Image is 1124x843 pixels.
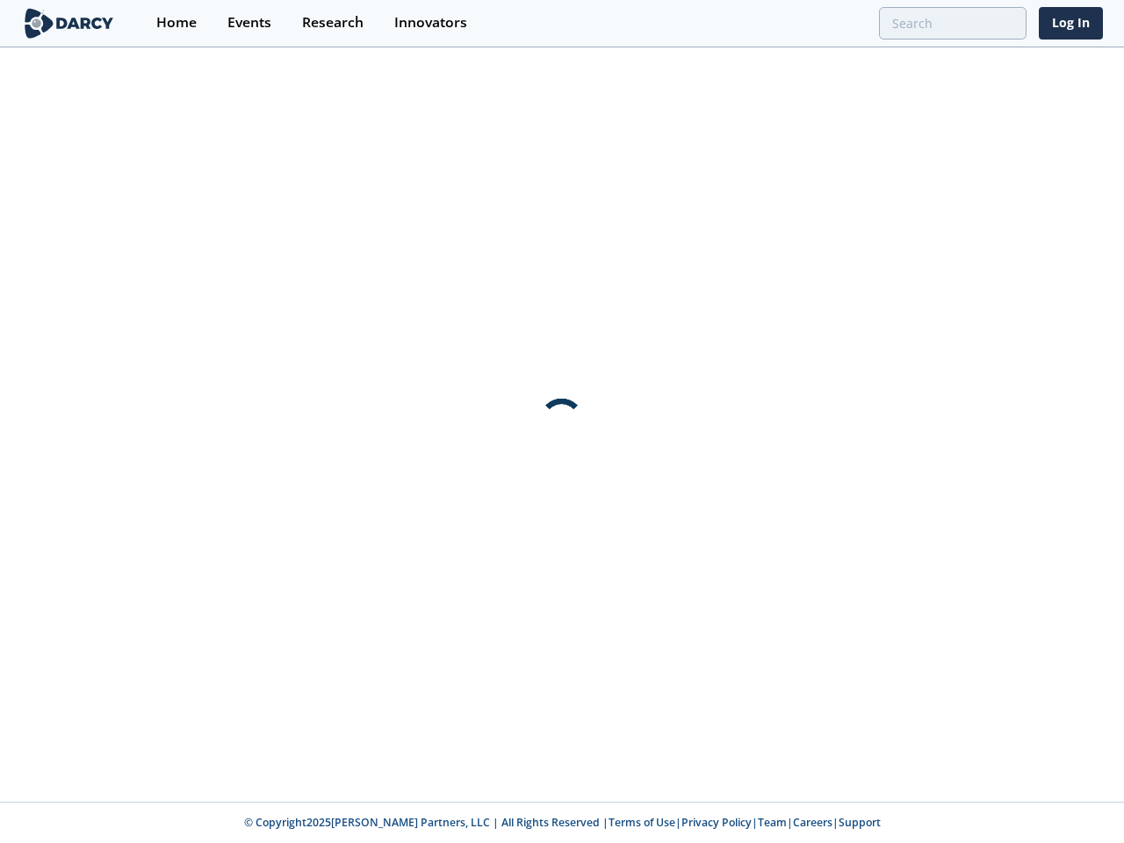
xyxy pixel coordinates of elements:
a: Log In [1039,7,1103,40]
a: Team [758,815,787,830]
a: Careers [793,815,832,830]
a: Terms of Use [609,815,675,830]
a: Privacy Policy [681,815,752,830]
div: Events [227,16,271,30]
img: logo-wide.svg [21,8,117,39]
div: Innovators [394,16,467,30]
a: Support [839,815,881,830]
div: Home [156,16,197,30]
input: Advanced Search [879,7,1027,40]
div: Research [302,16,364,30]
p: © Copyright 2025 [PERSON_NAME] Partners, LLC | All Rights Reserved | | | | | [25,815,1099,831]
